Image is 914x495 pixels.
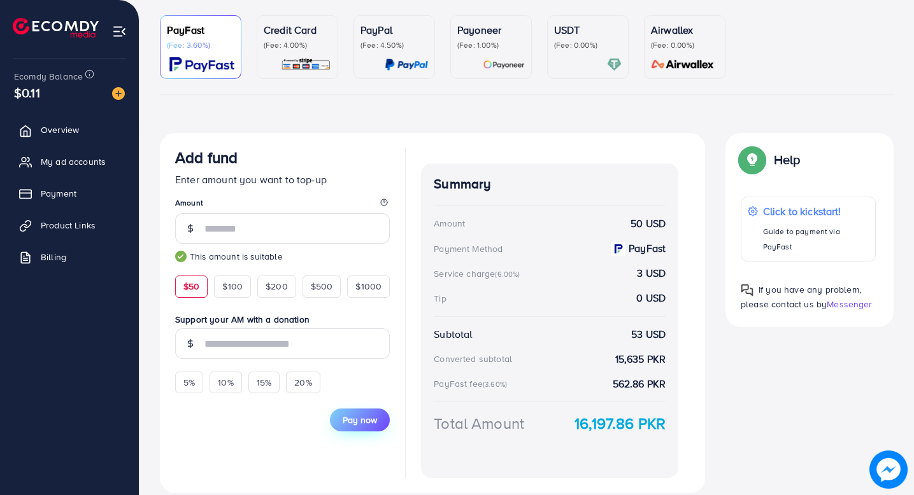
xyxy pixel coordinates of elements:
span: Billing [41,251,66,263]
small: This amount is suitable [175,250,390,263]
button: Pay now [330,408,390,431]
p: Credit Card [264,22,331,38]
img: Popup guide [741,284,753,296]
img: card [169,57,234,72]
h3: Add fund [175,148,238,167]
div: Service charge [434,267,524,280]
p: (Fee: 1.00%) [457,40,525,50]
img: card [647,57,718,72]
div: Subtotal [434,327,472,342]
span: $200 [266,280,288,293]
span: Ecomdy Balance [14,70,83,83]
span: Payment [41,187,76,200]
strong: PayFast [629,241,666,256]
strong: 562.86 PKR [613,377,666,391]
img: Popup guide [741,148,764,171]
p: Help [774,152,801,167]
p: (Fee: 0.00%) [651,40,718,50]
legend: Amount [175,197,390,213]
span: $0.11 [14,83,40,102]
span: 10% [218,376,233,389]
span: $500 [311,280,333,293]
span: 20% [294,376,311,389]
span: 15% [257,376,271,389]
span: $1000 [355,280,382,293]
small: (3.60%) [483,379,507,389]
div: Total Amount [434,412,524,435]
img: card [385,57,428,72]
a: Payment [10,181,129,206]
span: Overview [41,123,79,136]
p: (Fee: 0.00%) [554,40,622,50]
p: Click to kickstart! [763,204,869,219]
img: logo [13,18,99,38]
img: card [607,57,622,72]
div: PayFast fee [434,377,511,390]
div: Payment Method [434,242,503,255]
img: payment [611,242,625,256]
strong: 15,635 PKR [615,352,666,366]
p: PayFast [167,22,234,38]
img: card [281,57,331,72]
img: card [483,57,525,72]
img: image [869,450,908,489]
strong: 0 USD [636,291,666,305]
div: Tip [434,292,446,305]
p: (Fee: 4.00%) [264,40,331,50]
span: Messenger [827,298,872,310]
strong: 53 USD [631,327,666,342]
span: Product Links [41,219,96,232]
a: Overview [10,117,129,143]
a: My ad accounts [10,149,129,174]
img: image [112,87,125,100]
span: If you have any problem, please contact us by [741,283,861,310]
span: My ad accounts [41,155,106,168]
img: menu [112,24,127,39]
span: $50 [183,280,199,293]
p: USDT [554,22,622,38]
p: Guide to payment via PayFast [763,224,869,254]
span: $100 [222,280,243,293]
span: 5% [183,376,195,389]
p: Airwallex [651,22,718,38]
label: Support your AM with a donation [175,313,390,326]
p: (Fee: 3.60%) [167,40,234,50]
span: Pay now [343,414,377,426]
p: PayPal [361,22,428,38]
p: (Fee: 4.50%) [361,40,428,50]
img: guide [175,251,187,262]
div: Converted subtotal [434,352,512,365]
strong: 3 USD [637,266,666,281]
a: Product Links [10,213,129,238]
strong: 50 USD [631,216,666,231]
p: Payoneer [457,22,525,38]
h4: Summary [434,176,666,192]
strong: 16,197.86 PKR [575,412,666,435]
p: Enter amount you want to top-up [175,172,390,187]
a: Billing [10,244,129,270]
div: Amount [434,217,465,230]
small: (6.00%) [495,269,520,279]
